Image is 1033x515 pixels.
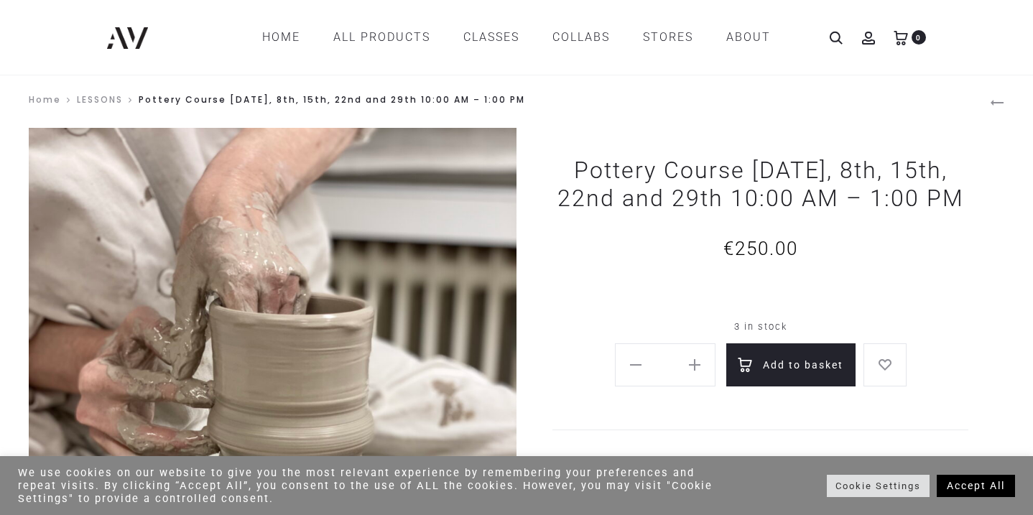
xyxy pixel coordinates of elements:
[726,343,856,386] button: Add to basket
[643,25,693,50] a: STORES
[262,25,300,50] a: Home
[77,93,123,106] a: LESSONS
[29,89,961,113] nav: Pottery Course [DATE], 8th, 15th, 22nd and 29th 10:00 AM – 1:00 PM
[649,349,681,381] input: Product quantity
[552,310,968,343] p: 3 in stock
[894,30,908,44] a: 0
[990,89,1004,113] nav: Product navigation
[552,25,610,50] a: COLLABS
[723,238,735,259] span: €
[863,343,907,386] a: Add to wishlist
[18,466,716,505] div: We use cookies on our website to give you the most relevant experience by remembering your prefer...
[333,25,430,50] a: All products
[937,475,1015,497] a: Accept All
[463,25,519,50] a: CLASSES
[552,157,968,212] h1: Pottery Course [DATE], 8th, 15th, 22nd and 29th 10:00 AM – 1:00 PM
[723,238,798,259] bdi: 250.00
[827,475,930,497] a: Cookie Settings
[912,30,926,45] span: 0
[29,93,61,106] a: Home
[726,25,771,50] a: ABOUT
